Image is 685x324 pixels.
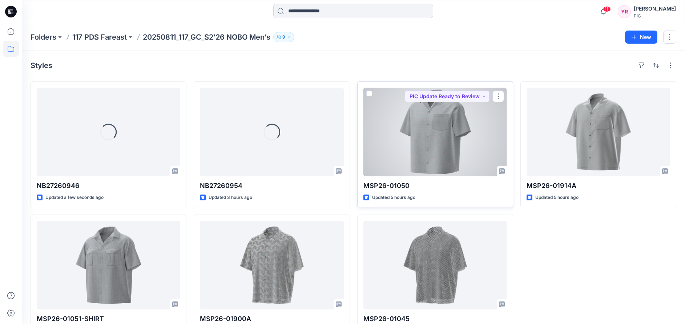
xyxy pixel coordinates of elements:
[527,88,670,176] a: MSP26-01914A
[282,33,285,41] p: 9
[603,6,611,12] span: 11
[527,181,670,191] p: MSP26-01914A
[31,32,56,42] a: Folders
[209,194,252,201] p: Updated 3 hours ago
[200,181,343,191] p: NB27260954
[625,31,657,44] button: New
[37,314,180,324] p: MSP26-01051-SHIRT
[618,5,631,18] div: YR
[45,194,104,201] p: Updated a few seconds ago
[31,61,52,70] h4: Styles
[535,194,579,201] p: Updated 5 hours ago
[37,181,180,191] p: NB27260946
[37,221,180,309] a: MSP26-01051-SHIRT
[200,221,343,309] a: MSP26-01900A
[634,13,676,19] div: PIC
[363,314,507,324] p: MSP26-01045
[273,32,294,42] button: 9
[72,32,127,42] a: 117 PDS Fareast
[363,221,507,309] a: MSP26-01045
[363,181,507,191] p: MSP26-01050
[363,88,507,176] a: MSP26-01050
[372,194,415,201] p: Updated 5 hours ago
[200,314,343,324] p: MSP26-01900A
[143,32,270,42] p: 20250811_117_GC_S2’26 NOBO Men’s
[634,4,676,13] div: [PERSON_NAME]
